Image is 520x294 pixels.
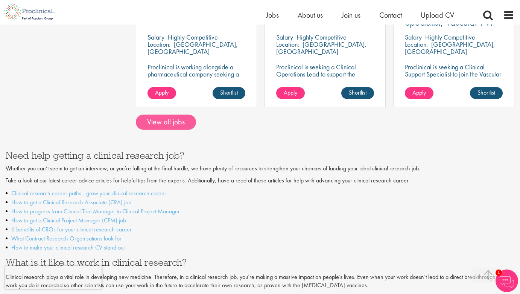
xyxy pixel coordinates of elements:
[11,198,131,206] a: How to get a Clinical Research Associate (CRA) job
[276,87,305,99] a: Apply
[6,164,514,173] p: Whether you can’t seem to get an interview, or you’re falling at the final hurdle, we have plenty...
[6,176,514,185] p: Take a look at our latest career advice articles for helpful tips from the experts. Additionally,...
[405,40,428,49] span: Location:
[342,10,360,20] a: Join us
[405,87,433,99] a: Apply
[147,87,176,99] a: Apply
[296,33,347,41] p: Highly Competitive
[147,40,170,49] span: Location:
[421,10,454,20] a: Upload CV
[147,33,164,41] span: Salary
[147,40,238,56] p: [GEOGRAPHIC_DATA], [GEOGRAPHIC_DATA]
[425,33,475,41] p: Highly Competitive
[496,269,502,276] span: 1
[136,115,196,130] a: View all jobs
[405,63,503,99] p: Proclinical is seeking a Clinical Support Specialist to join the Vascular team in [GEOGRAPHIC_DAT...
[11,225,132,233] a: 6 benefits of CROs for your clinical research career
[379,10,402,20] a: Contact
[11,207,180,215] a: How to progress from Clinical Trial Manager to Clinical Project Manager
[405,33,422,41] span: Salary
[470,87,503,99] a: Shortlist
[147,63,245,99] p: Proclinical is working alongside a pharmaceutical company seeking a Digital Biomarker Scientist t...
[168,33,218,41] p: Highly Competitive
[6,273,514,290] p: Clinical research plays a vital role in developing new medicine. Therefore, in a clinical researc...
[276,63,374,85] p: Proclinical is seeking a Clinical Operations Lead to support the delivery of clinical trials in o...
[213,87,245,99] a: Shortlist
[11,234,122,242] a: What Contract Research Organisations look for
[5,266,102,289] iframe: reCAPTCHA
[298,10,323,20] a: About us
[412,89,426,96] span: Apply
[6,256,187,268] span: What is it like to work in clinical research?
[276,40,299,49] span: Location:
[266,10,279,20] a: Jobs
[405,8,503,27] a: Clinical Support Specialist, Vascular PVI
[11,216,126,224] a: How to get a Clinical Project Manager (CPM) job
[155,89,169,96] span: Apply
[496,269,518,292] img: Chatbot
[284,89,297,96] span: Apply
[276,33,293,41] span: Salary
[276,40,366,56] p: [GEOGRAPHIC_DATA], [GEOGRAPHIC_DATA]
[11,189,166,197] a: Clinical research career paths - grow your clinical research career
[405,40,495,56] p: [GEOGRAPHIC_DATA], [GEOGRAPHIC_DATA]
[6,150,514,160] h3: Need help getting a clinical research job?
[11,243,125,251] a: How to make your clinical research CV stand out
[341,87,374,99] a: Shortlist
